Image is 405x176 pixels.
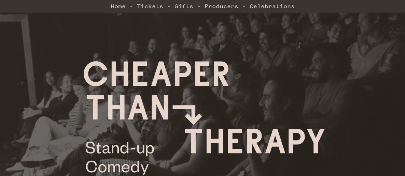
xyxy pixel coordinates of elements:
[84,61,325,175] img: Cheaper Than Therapy logo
